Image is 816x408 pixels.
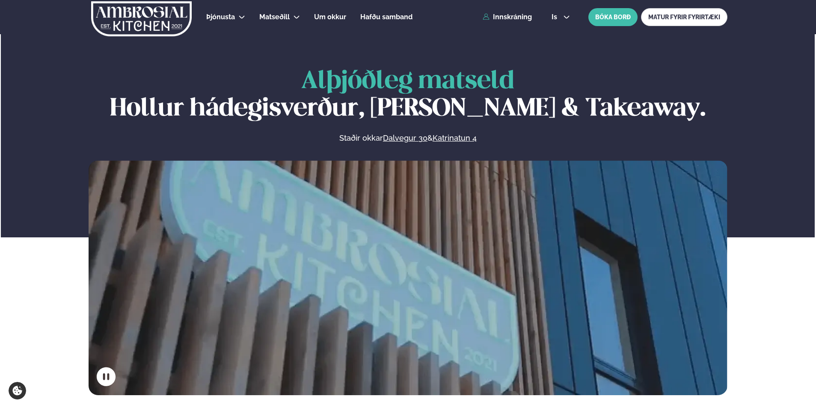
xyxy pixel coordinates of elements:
[314,13,346,21] span: Um okkur
[641,8,727,26] a: MATUR FYRIR FYRIRTÆKI
[259,13,290,21] span: Matseðill
[383,133,427,143] a: Dalvegur 30
[552,14,560,21] span: is
[360,12,412,22] a: Hafðu samband
[90,1,193,36] img: logo
[206,12,235,22] a: Þjónusta
[483,13,532,21] a: Innskráning
[246,133,570,143] p: Staðir okkar &
[588,8,638,26] button: BÓKA BORÐ
[360,13,412,21] span: Hafðu samband
[301,70,514,93] span: Alþjóðleg matseld
[433,133,477,143] a: Katrinatun 4
[259,12,290,22] a: Matseðill
[545,14,577,21] button: is
[314,12,346,22] a: Um okkur
[206,13,235,21] span: Þjónusta
[9,382,26,399] a: Cookie settings
[89,68,727,123] h1: Hollur hádegisverður, [PERSON_NAME] & Takeaway.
